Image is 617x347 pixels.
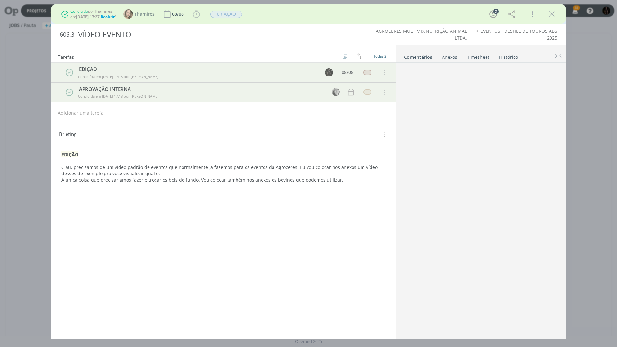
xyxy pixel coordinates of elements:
span: Concluída em [DATE] 17:18 por [PERSON_NAME] [78,74,159,79]
button: Adicionar uma tarefa [58,107,104,119]
p: A única coisa que precisaríamos fazer é trocar os bois do fundo. Vou colocar também nos anexos os... [61,177,386,183]
div: dialog [51,4,566,339]
a: AGROCERES MULTIMIX NUTRIÇÃO ANIMAL LTDA. [376,28,467,40]
div: 08/08 [172,12,185,16]
a: Timesheet [467,51,490,60]
div: por em . ? [70,8,116,20]
div: VÍDEO EVENTO [76,27,347,42]
span: Todas 2 [373,54,386,58]
img: arrow-down-up.svg [357,53,362,59]
strong: EDIÇÃO [61,151,78,157]
a: EVENTOS |DESFILE DE TOUROS ABS 2025 [480,28,557,40]
a: Histórico [499,51,518,60]
div: APROVAÇÃO INTERNA [77,85,326,93]
div: 08/08 [342,70,353,75]
span: 606.3 [60,31,74,38]
div: EDIÇÃO [77,66,319,73]
p: Clau, precisamos de um vídeo padrão de eventos que normalmente já fazemos para os eventos da Agro... [61,164,386,177]
span: Concluído [70,8,88,14]
span: Briefing [59,130,76,139]
button: 2 [488,9,498,19]
span: Reabrir [101,14,115,20]
div: Anexos [442,54,457,60]
b: Thamires [94,8,112,14]
b: [DATE] 17:27 [76,14,100,20]
div: 2 [493,9,499,14]
a: Comentários [404,51,433,60]
span: Tarefas [58,52,74,60]
span: Concluída em [DATE] 17:18 por [PERSON_NAME] [78,94,159,99]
